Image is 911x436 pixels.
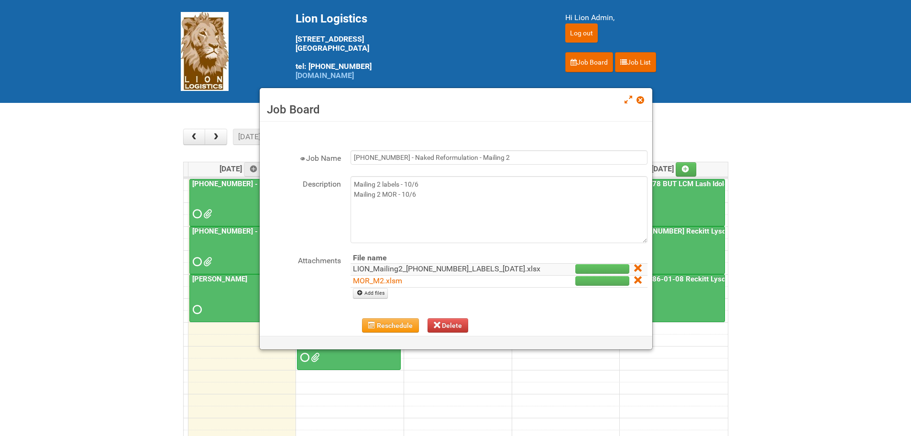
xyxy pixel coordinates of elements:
[296,71,354,80] a: [DOMAIN_NAME]
[621,179,725,227] a: 25-058978 BUT LCM Lash Idole US / Retest
[651,164,697,173] span: [DATE]
[181,46,229,56] a: Lion Logistics
[190,227,391,235] a: [PHONE_NUMBER] - Naked Reformulation Mailing 1 PHOTOS
[296,12,541,80] div: [STREET_ADDRESS] [GEOGRAPHIC_DATA] tel: [PHONE_NUMBER]
[353,288,388,299] a: Add files
[193,211,199,217] span: Requested
[189,274,293,322] a: [PERSON_NAME]
[622,275,784,283] a: 25-011286-01-08 Reckitt Lysol Laundry Scented
[621,226,725,274] a: [PHONE_NUMBER] Reckitt Lysol Wipes Stage 4 - labeling day
[190,179,361,188] a: [PHONE_NUMBER] - Naked Reformulation Mailing 1
[311,354,318,361] span: GROUP 1001 (BACK).jpg GROUP 1001.jpg
[244,162,265,177] a: Add an event
[362,318,419,333] button: Reschedule
[300,354,307,361] span: Requested
[428,318,469,333] button: Delete
[351,176,648,243] textarea: Mailing 2 labels - 10/6 Mailing 2 MOR - 10/6
[267,102,645,117] h3: Job Board
[189,179,293,227] a: [PHONE_NUMBER] - Naked Reformulation Mailing 1
[353,276,402,285] a: MOR_M2.xlsm
[181,12,229,91] img: Lion Logistics
[296,12,367,25] span: Lion Logistics
[203,211,210,217] span: Lion25-055556-01_LABELS_03Oct25.xlsx MOR - 25-055556-01.xlsm G147.png G258.png G369.png M147.png ...
[621,274,725,322] a: 25-011286-01-08 Reckitt Lysol Laundry Scented
[565,23,598,43] input: Log out
[220,164,265,173] span: [DATE]
[676,162,697,177] a: Add an event
[615,52,656,72] a: Job List
[565,12,731,23] div: Hi Lion Admin,
[189,226,293,274] a: [PHONE_NUMBER] - Naked Reformulation Mailing 1 PHOTOS
[351,253,549,264] th: File name
[264,150,341,164] label: Job Name
[190,275,249,283] a: [PERSON_NAME]
[203,258,210,265] span: GROUP 1003.jpg GROUP 1003 (2).jpg GROUP 1003 (3).jpg GROUP 1003 (4).jpg GROUP 1003 (5).jpg GROUP ...
[233,129,265,145] button: [DATE]
[622,227,823,235] a: [PHONE_NUMBER] Reckitt Lysol Wipes Stage 4 - labeling day
[264,253,341,267] label: Attachments
[193,258,199,265] span: Requested
[264,176,341,190] label: Description
[193,306,199,313] span: Requested
[565,52,613,72] a: Job Board
[353,264,540,273] a: LION_Mailing2_[PHONE_NUMBER]_LABELS_[DATE].xlsx
[622,179,768,188] a: 25-058978 BUT LCM Lash Idole US / Retest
